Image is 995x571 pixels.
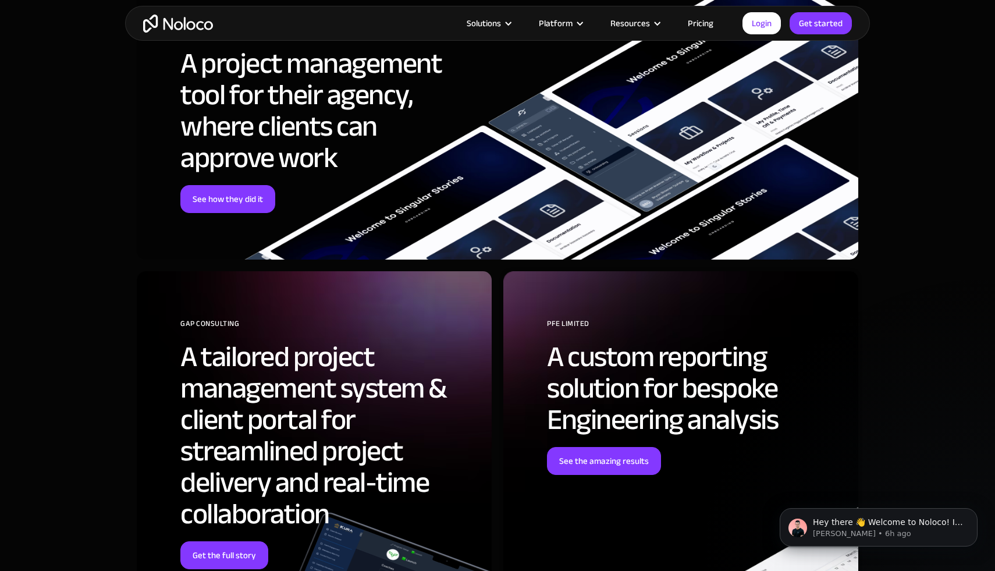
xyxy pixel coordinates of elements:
div: PFE Limited [547,315,841,341]
a: Get started [790,12,852,34]
div: GAP Consulting [180,315,474,341]
div: Solutions [452,16,524,31]
a: Login [742,12,781,34]
a: See how they did it [180,185,275,213]
a: home [143,15,213,33]
div: Platform [524,16,596,31]
h2: A custom reporting solution for bespoke Engineering analysis [547,341,841,435]
div: Resources [610,16,650,31]
a: Pricing [673,16,728,31]
div: Resources [596,16,673,31]
h2: A project management tool for their agency, where clients can approve work [180,48,474,173]
h2: A tailored project management system & client portal for streamlined project delivery and real-ti... [180,341,474,530]
div: Platform [539,16,573,31]
a: See the amazing results [547,447,661,475]
div: Solutions [467,16,501,31]
a: Get the full story [180,541,268,569]
iframe: Intercom notifications message [762,484,995,565]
